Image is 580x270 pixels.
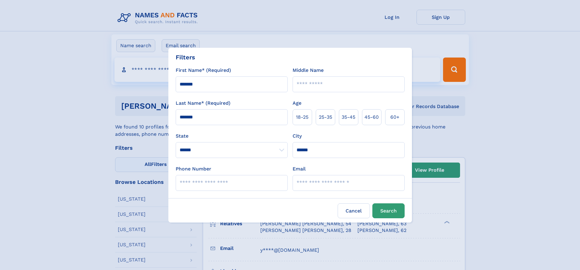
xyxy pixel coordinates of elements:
label: Middle Name [293,67,324,74]
div: Filters [176,53,195,62]
button: Search [372,203,405,218]
label: Phone Number [176,165,211,173]
span: 60+ [390,114,399,121]
label: Cancel [338,203,370,218]
span: 25‑35 [319,114,332,121]
span: 35‑45 [342,114,355,121]
span: 18‑25 [296,114,308,121]
label: Email [293,165,306,173]
label: State [176,132,288,140]
label: First Name* (Required) [176,67,231,74]
label: Last Name* (Required) [176,100,230,107]
span: 45‑60 [364,114,379,121]
label: Age [293,100,301,107]
label: City [293,132,302,140]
